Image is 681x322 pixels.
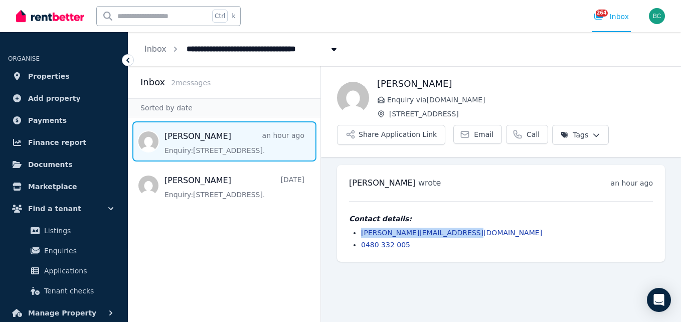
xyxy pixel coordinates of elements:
span: Manage Property [28,307,96,319]
a: Add property [8,88,120,108]
a: [PERSON_NAME]an hour agoEnquiry:[STREET_ADDRESS]. [164,130,304,155]
span: Ctrl [212,10,228,23]
span: Listings [44,225,112,237]
span: [PERSON_NAME] [349,178,416,188]
a: Marketplace [8,177,120,197]
a: Call [506,125,548,144]
span: Payments [28,114,67,126]
a: [PERSON_NAME][DATE]Enquiry:[STREET_ADDRESS]. [164,175,304,200]
span: 2 message s [171,79,211,87]
a: [PERSON_NAME][EMAIL_ADDRESS][DOMAIN_NAME] [361,229,542,237]
a: Properties [8,66,120,86]
span: Email [474,129,493,139]
span: Applications [44,265,112,277]
a: Enquiries [12,241,116,261]
a: Payments [8,110,120,130]
img: RentBetter [16,9,84,24]
span: Tags [561,130,588,140]
a: Documents [8,154,120,175]
span: Enquiries [44,245,112,257]
h1: [PERSON_NAME] [377,77,665,91]
div: Sorted by date [128,98,320,117]
span: Tenant checks [44,285,112,297]
span: [STREET_ADDRESS] [389,109,665,119]
span: Enquiry via [DOMAIN_NAME] [387,95,665,105]
a: Tenant checks [12,281,116,301]
span: ORGANISE [8,55,40,62]
span: Find a tenant [28,203,81,215]
a: Inbox [144,44,166,54]
button: Tags [552,125,609,145]
a: Finance report [8,132,120,152]
span: Finance report [28,136,86,148]
img: Ben Cooke [649,8,665,24]
button: Share Application Link [337,125,445,145]
div: Open Intercom Messenger [647,288,671,312]
div: Inbox [594,12,629,22]
a: Listings [12,221,116,241]
span: wrote [418,178,441,188]
nav: Breadcrumb [128,32,355,66]
span: Marketplace [28,181,77,193]
button: Find a tenant [8,199,120,219]
span: k [232,12,235,20]
span: Documents [28,158,73,171]
time: an hour ago [611,179,653,187]
span: Properties [28,70,70,82]
h4: Contact details: [349,214,653,224]
a: Email [453,125,502,144]
a: 0480 332 005 [361,241,410,249]
h2: Inbox [140,75,165,89]
img: Thomas Sadler [337,82,369,114]
a: Applications [12,261,116,281]
span: 264 [596,10,608,17]
nav: Message list [128,117,320,210]
span: Call [527,129,540,139]
span: Add property [28,92,81,104]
